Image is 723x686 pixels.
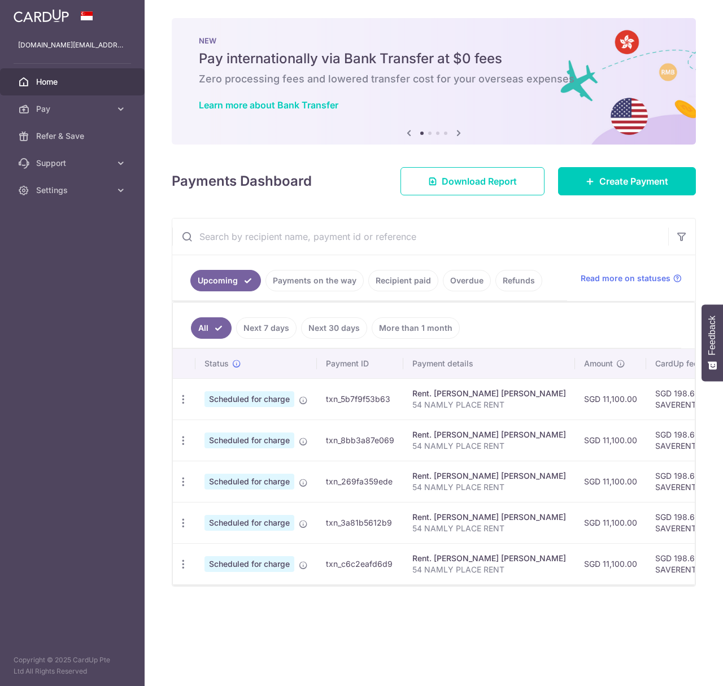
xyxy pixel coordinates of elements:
img: CardUp [14,9,69,23]
td: txn_269fa359ede [317,461,403,502]
p: 54 NAMLY PLACE RENT [412,523,566,534]
p: [DOMAIN_NAME][EMAIL_ADDRESS][DOMAIN_NAME] [18,40,127,51]
a: Next 7 days [236,317,297,339]
span: Scheduled for charge [204,391,294,407]
h4: Payments Dashboard [172,171,312,191]
span: Scheduled for charge [204,432,294,448]
span: Download Report [442,174,517,188]
th: Payment ID [317,349,403,378]
td: txn_8bb3a87e069 [317,420,403,461]
td: SGD 198.69 SAVERENT179 [646,461,720,502]
td: SGD 198.69 SAVERENT179 [646,378,720,420]
a: Learn more about Bank Transfer [199,99,338,111]
div: Rent. [PERSON_NAME] [PERSON_NAME] [412,512,566,523]
a: All [191,317,232,339]
span: Status [204,358,229,369]
span: CardUp fee [655,358,698,369]
td: SGD 11,100.00 [575,461,646,502]
input: Search by recipient name, payment id or reference [172,219,668,255]
img: Bank transfer banner [172,18,696,145]
td: SGD 198.69 SAVERENT179 [646,543,720,584]
a: Recipient paid [368,270,438,291]
span: Scheduled for charge [204,474,294,490]
h5: Pay internationally via Bank Transfer at $0 fees [199,50,669,68]
span: Support [36,158,111,169]
span: Amount [584,358,613,369]
a: Overdue [443,270,491,291]
a: More than 1 month [372,317,460,339]
div: Rent. [PERSON_NAME] [PERSON_NAME] [412,388,566,399]
a: Payments on the way [265,270,364,291]
td: SGD 11,100.00 [575,543,646,584]
th: Payment details [403,349,575,378]
a: Create Payment [558,167,696,195]
div: Rent. [PERSON_NAME] [PERSON_NAME] [412,429,566,440]
span: Home [36,76,111,88]
a: Upcoming [190,270,261,291]
td: SGD 11,100.00 [575,502,646,543]
span: Scheduled for charge [204,556,294,572]
span: Scheduled for charge [204,515,294,531]
p: 54 NAMLY PLACE RENT [412,399,566,410]
td: SGD 198.69 SAVERENT179 [646,420,720,461]
span: Pay [36,103,111,115]
td: SGD 198.69 SAVERENT179 [646,502,720,543]
p: 54 NAMLY PLACE RENT [412,440,566,452]
a: Refunds [495,270,542,291]
td: txn_5b7f9f53b63 [317,378,403,420]
span: Settings [36,185,111,196]
span: Read more on statuses [581,273,670,284]
span: Refer & Save [36,130,111,142]
p: NEW [199,36,669,45]
p: 54 NAMLY PLACE RENT [412,564,566,575]
button: Feedback - Show survey [702,304,723,381]
p: 54 NAMLY PLACE RENT [412,482,566,493]
div: Rent. [PERSON_NAME] [PERSON_NAME] [412,470,566,482]
td: txn_c6c2eafd6d9 [317,543,403,584]
a: Next 30 days [301,317,367,339]
div: Rent. [PERSON_NAME] [PERSON_NAME] [412,553,566,564]
a: Read more on statuses [581,273,682,284]
span: Create Payment [599,174,668,188]
td: txn_3a81b5612b9 [317,502,403,543]
a: Download Report [400,167,545,195]
h6: Zero processing fees and lowered transfer cost for your overseas expenses [199,72,669,86]
td: SGD 11,100.00 [575,378,646,420]
td: SGD 11,100.00 [575,420,646,461]
span: Feedback [707,316,717,355]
